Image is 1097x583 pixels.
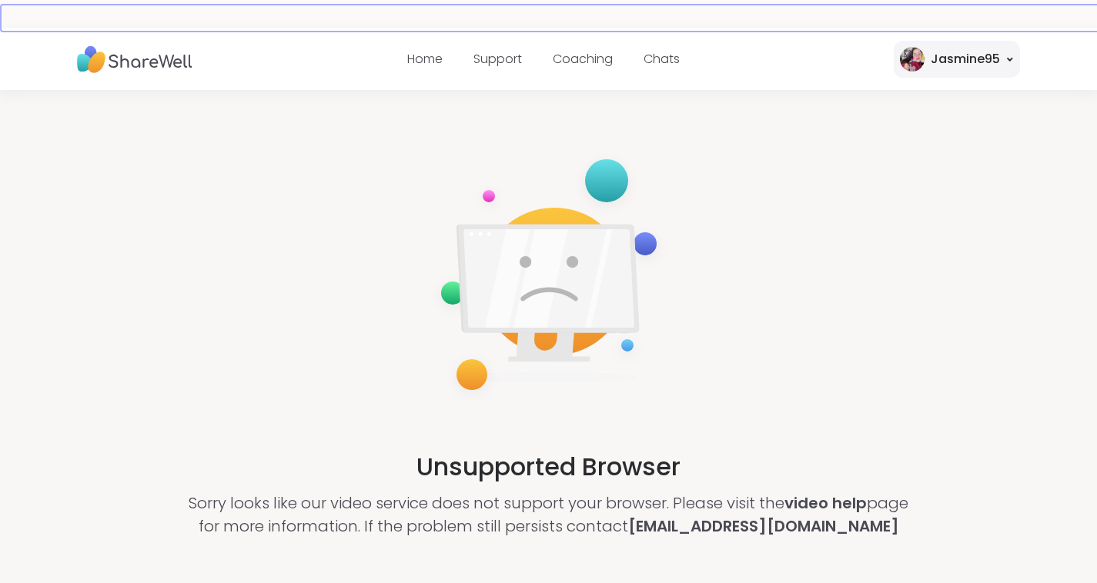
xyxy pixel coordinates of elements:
a: Support [473,50,522,68]
a: Home [407,50,443,68]
a: [EMAIL_ADDRESS][DOMAIN_NAME] [628,515,899,537]
img: Jasmine95 [900,47,925,72]
a: video help [784,492,867,514]
p: Sorry looks like our video service does not support your browser. Please visit the page for more ... [183,491,915,538]
img: not-supported [429,149,669,405]
img: ShareWell Nav Logo [77,38,192,81]
a: Chats [644,50,680,68]
div: Jasmine95 [931,50,1000,68]
a: Coaching [553,50,613,68]
h2: Unsupported Browser [416,448,681,485]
